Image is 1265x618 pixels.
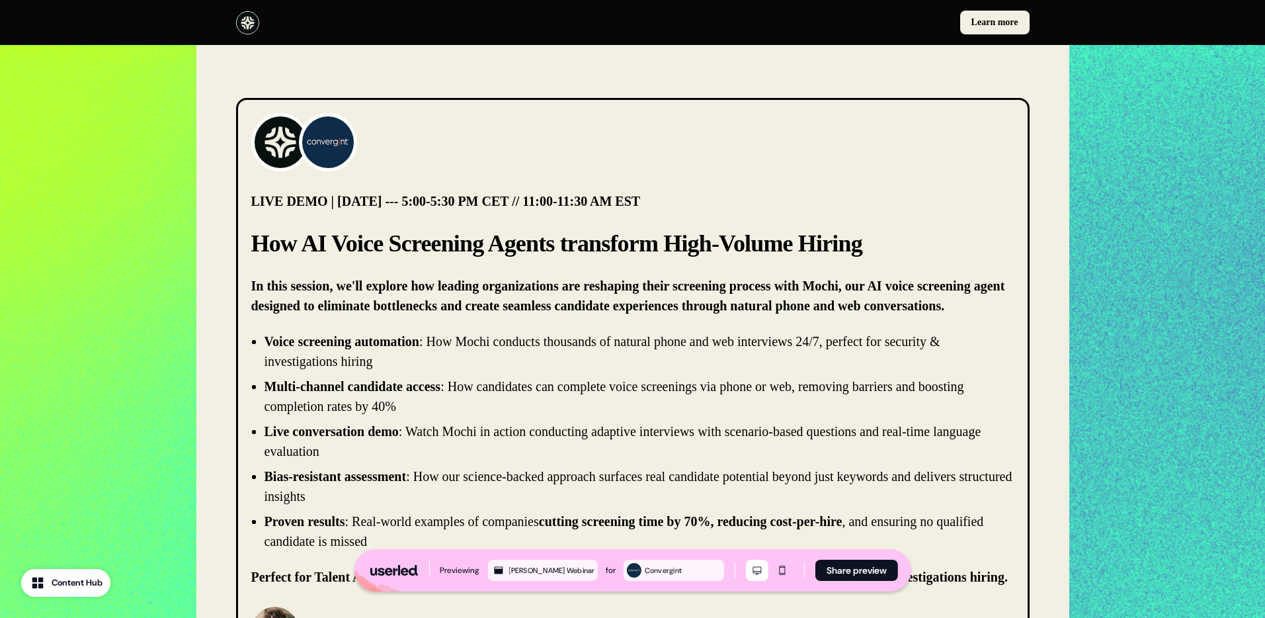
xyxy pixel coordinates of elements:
strong: Bias-resistant assessment [265,469,407,484]
p: : How our science-backed approach surfaces real candidate potential beyond just keywords and deli... [265,469,1012,504]
div: Previewing [440,564,479,577]
p: : How Mochi conducts thousands of natural phone and web interviews 24/7, perfect for security & i... [265,334,940,369]
p: How AI Voice Screening Agents transform High-Volume Hiring [251,227,1014,260]
strong: LIVE DEMO | [DATE] --- 5:00-5:30 PM CET // 11:00-11:30 AM EST [251,194,641,208]
div: Convergint [645,564,721,576]
strong: Live conversation demo [265,424,399,439]
a: Learn more [960,11,1030,34]
p: : Watch Mochi in action conducting adaptive interviews with scenario-based questions and real-tim... [265,424,981,459]
p: : How candidates can complete voice screenings via phone or web, removing barriers and boosting c... [265,379,964,414]
button: Content Hub [21,569,110,597]
strong: In this session, we'll explore how leading organizations are reshaping their screening process wi... [251,279,1005,313]
strong: Perfect for Talent Acquisition Leaders, High-Volume Recruiters, and HR Operations teams managing ... [251,570,1008,584]
div: for [606,564,616,577]
div: [PERSON_NAME] Webinar [509,564,594,576]
button: Desktop mode [746,560,768,581]
button: Mobile mode [771,560,794,581]
button: Share preview [815,560,898,581]
strong: cutting screening time by 70%, reducing cost-per-hire [539,514,842,529]
div: Content Hub [52,576,102,590]
strong: Voice screening automation [265,334,419,349]
strong: Multi-channel candidate access [265,379,441,394]
strong: Proven results [265,514,345,529]
p: : Real-world examples of companies , and ensuring no qualified candidate is missed [265,514,984,549]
